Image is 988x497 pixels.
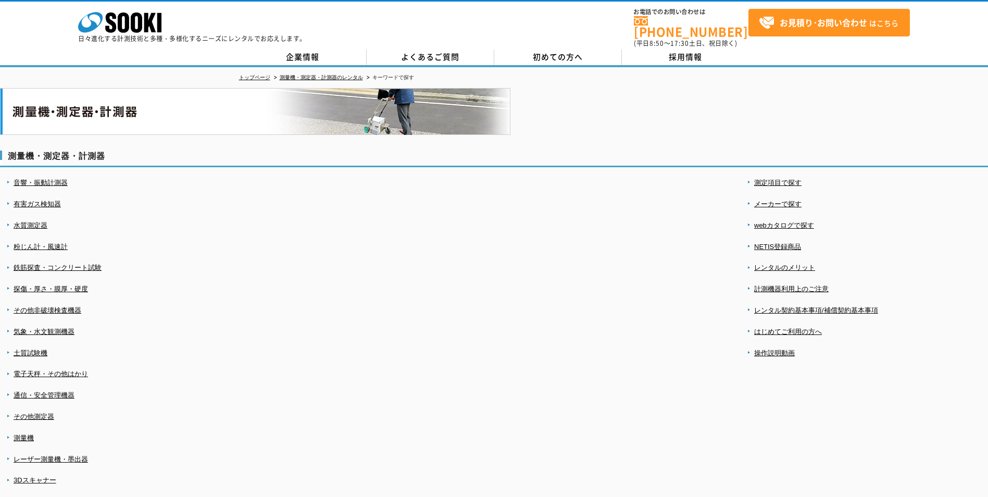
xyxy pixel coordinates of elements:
[754,200,802,208] a: メーカーで探す
[14,455,88,463] a: レーザー測量機・墨出器
[14,476,56,484] a: 3Dスキャナー
[634,39,737,48] span: (平日 ～ 土日、祝日除く)
[754,243,801,251] a: NETIS登録商品
[365,72,414,83] li: キーワードで探す
[14,349,47,357] a: 土質試験機
[14,434,34,442] a: 測量機
[14,221,47,229] a: 水質測定器
[14,179,68,187] a: 音響・振動計測器
[754,221,814,229] a: webカタログで探す
[754,306,878,314] a: レンタル契約基本事項/補償契約基本事項
[754,328,822,336] a: はじめてご利用の方へ
[14,413,54,420] a: その他測定器
[780,16,867,29] strong: お見積り･お問い合わせ
[367,49,494,65] a: よくあるご質問
[670,39,689,48] span: 17:30
[649,39,664,48] span: 8:50
[634,16,748,38] a: [PHONE_NUMBER]
[280,74,363,80] a: 測量機・測定器・計測器のレンタル
[239,49,367,65] a: 企業情報
[754,264,815,271] a: レンタルのメリット
[494,49,622,65] a: 初めての方へ
[14,391,74,399] a: 通信・安全管理機器
[634,9,748,15] span: お電話でのお問い合わせは
[78,35,306,42] p: 日々進化する計測技術と多種・多様化するニーズにレンタルでお応えします。
[14,264,102,271] a: 鉄筋探査・コンクリート試験
[533,51,583,63] span: 初めての方へ
[14,200,61,208] a: 有害ガス検知器
[14,285,88,293] a: 探傷・厚さ・膜厚・硬度
[14,306,81,314] a: その他非破壊検査機器
[239,74,270,80] a: トップページ
[754,349,795,357] a: 操作説明動画
[14,370,88,378] a: 電子天秤・その他はかり
[14,243,68,251] a: 粉じん計・風速計
[754,179,802,187] a: 測定項目で探す
[759,15,898,31] span: はこちら
[748,9,910,36] a: お見積り･お問い合わせはこちら
[754,285,829,293] a: 計測機器利用上のご注意
[14,328,74,336] a: 気象・水文観測機器
[622,49,749,65] a: 採用情報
